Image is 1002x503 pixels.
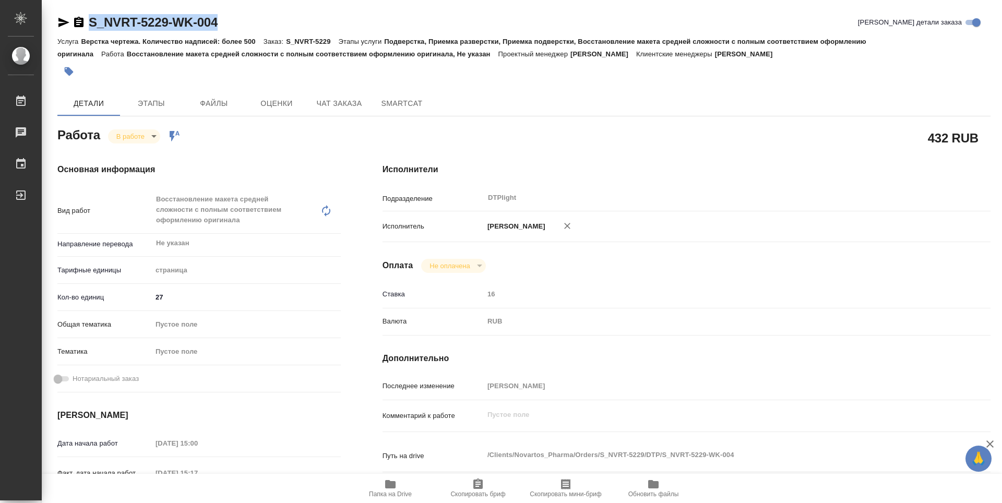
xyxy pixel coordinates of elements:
[264,38,286,45] p: Заказ:
[156,319,328,330] div: Пустое поле
[57,409,341,422] h4: [PERSON_NAME]
[57,38,81,45] p: Услуга
[369,490,412,498] span: Папка на Drive
[570,50,636,58] p: [PERSON_NAME]
[339,38,385,45] p: Этапы услуги
[498,50,570,58] p: Проектный менеджер
[377,97,427,110] span: SmartCat
[610,474,697,503] button: Обновить файлы
[383,221,484,232] p: Исполнитель
[484,286,940,302] input: Пустое поле
[89,15,218,29] a: S_NVRT-5229-WK-004
[152,436,243,451] input: Пустое поле
[530,490,601,498] span: Скопировать мини-бриф
[715,50,781,58] p: [PERSON_NAME]
[57,346,152,357] p: Тематика
[57,125,100,143] h2: Работа
[347,474,434,503] button: Папка на Drive
[152,343,341,361] div: Пустое поле
[450,490,505,498] span: Скопировать бриф
[928,129,979,147] h2: 432 RUB
[152,290,341,305] input: ✎ Введи что-нибудь
[383,381,484,391] p: Последнее изменение
[383,451,484,461] p: Путь на drive
[383,163,991,176] h4: Исполнители
[426,261,473,270] button: Не оплачена
[57,163,341,176] h4: Основная информация
[383,316,484,327] p: Валюта
[57,16,70,29] button: Скопировать ссылку для ЯМессенджера
[57,60,80,83] button: Добавить тэг
[858,17,962,28] span: [PERSON_NAME] детали заказа
[152,465,243,481] input: Пустое поле
[152,261,341,279] div: страница
[434,474,522,503] button: Скопировать бриф
[101,50,127,58] p: Работа
[189,97,239,110] span: Файлы
[73,16,85,29] button: Скопировать ссылку
[57,38,866,58] p: Подверстка, Приемка разверстки, Приемка подверстки, Восстановление макета средней сложности с пол...
[556,214,579,237] button: Удалить исполнителя
[156,346,328,357] div: Пустое поле
[314,97,364,110] span: Чат заказа
[383,194,484,204] p: Подразделение
[484,446,940,464] textarea: /Clients/Novartos_Pharma/Orders/S_NVRT-5229/DTP/S_NVRT-5229-WK-004
[57,239,152,249] p: Направление перевода
[57,319,152,330] p: Общая тематика
[127,50,498,58] p: Восстановление макета средней сложности с полным соответствием оформлению оригинала, Не указан
[383,259,413,272] h4: Оплата
[57,265,152,276] p: Тарифные единицы
[57,206,152,216] p: Вид работ
[628,490,679,498] span: Обновить файлы
[73,374,139,384] span: Нотариальный заказ
[57,438,152,449] p: Дата начала работ
[64,97,114,110] span: Детали
[965,446,992,472] button: 🙏
[484,378,940,393] input: Пустое поле
[484,221,545,232] p: [PERSON_NAME]
[970,448,987,470] span: 🙏
[636,50,715,58] p: Клиентские менеджеры
[126,97,176,110] span: Этапы
[252,97,302,110] span: Оценки
[113,132,148,141] button: В работе
[81,38,263,45] p: Верстка чертежа. Количество надписей: более 500
[286,38,338,45] p: S_NVRT-5229
[383,411,484,421] p: Комментарий к работе
[522,474,610,503] button: Скопировать мини-бриф
[421,259,485,273] div: В работе
[57,292,152,303] p: Кол-во единиц
[152,316,341,333] div: Пустое поле
[383,289,484,300] p: Ставка
[57,468,152,478] p: Факт. дата начала работ
[108,129,160,143] div: В работе
[484,313,940,330] div: RUB
[383,352,991,365] h4: Дополнительно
